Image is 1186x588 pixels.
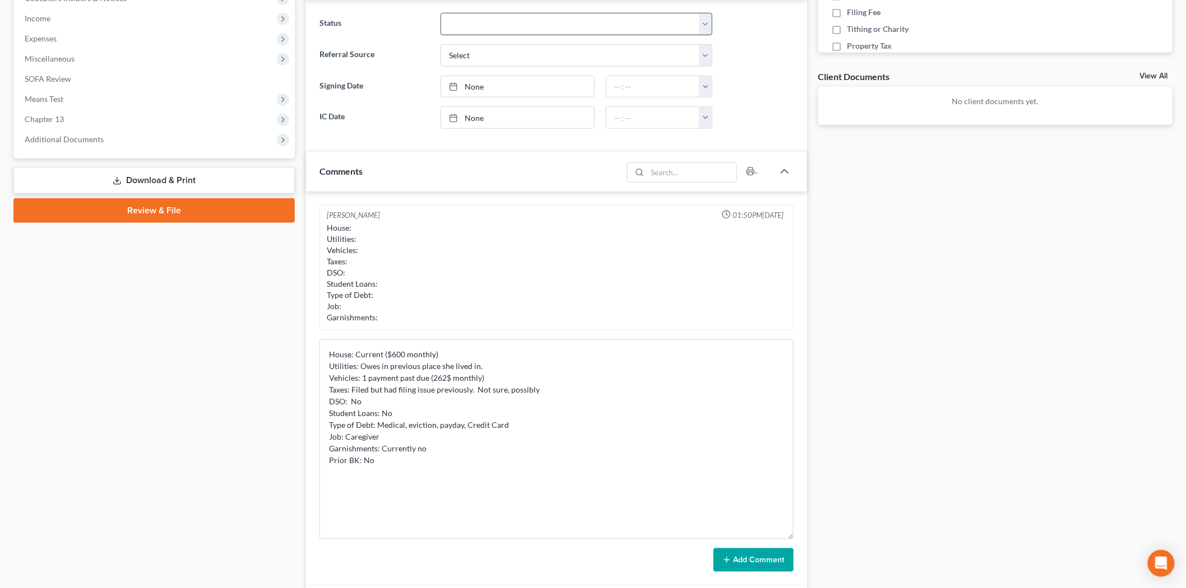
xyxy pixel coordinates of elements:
div: Open Intercom Messenger [1148,550,1175,577]
button: Add Comment [714,548,794,572]
label: Signing Date [314,76,435,98]
span: Chapter 13 [25,114,64,124]
div: Client Documents [818,71,890,82]
span: Additional Documents [25,134,104,144]
label: IC Date [314,106,435,129]
span: SOFA Review [25,74,71,83]
div: House: Utilities: Vehicles: Taxes: DSO: Student Loans: Type of Debt: Job: Garnishments: [327,222,786,323]
span: 01:50PM[DATE] [733,210,784,221]
span: Filing Fee [847,7,881,18]
span: Means Test [25,94,63,104]
input: Search... [647,163,736,182]
label: Referral Source [314,44,435,67]
input: -- : -- [606,107,699,128]
a: Review & File [13,198,295,223]
label: Status [314,13,435,35]
a: None [441,76,594,97]
span: Income [25,13,50,23]
span: Comments [319,166,363,176]
div: [PERSON_NAME] [327,210,380,221]
span: Property Tax [847,40,892,52]
input: -- : -- [606,76,699,97]
a: View All [1140,72,1168,80]
span: Expenses [25,34,57,43]
span: Miscellaneous [25,54,75,63]
span: Tithing or Charity [847,24,909,35]
p: No client documents yet. [827,96,1164,107]
a: Download & Print [13,167,295,194]
a: SOFA Review [16,69,295,89]
a: None [441,107,594,128]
